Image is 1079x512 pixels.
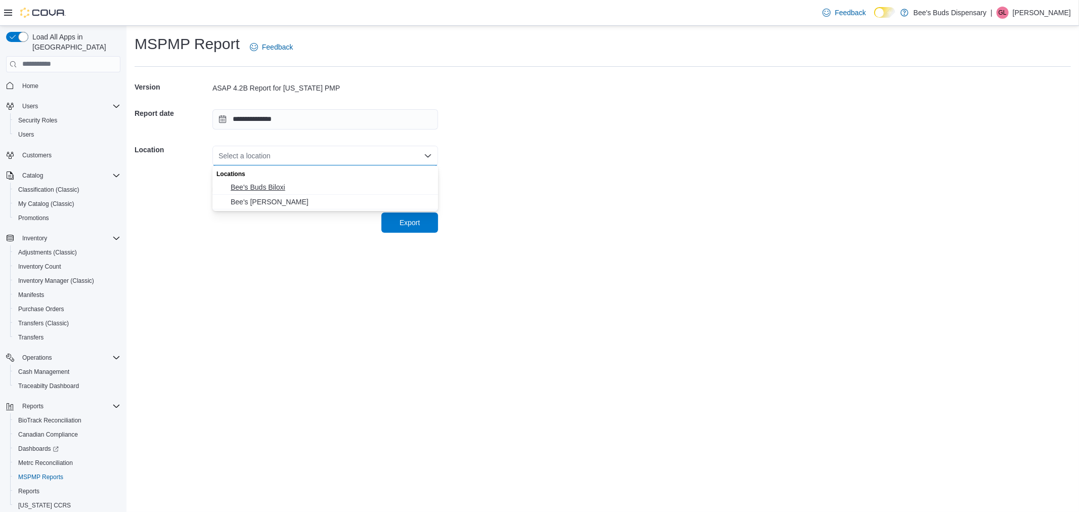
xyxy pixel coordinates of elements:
span: Catalog [18,169,120,182]
a: Metrc Reconciliation [14,457,77,469]
button: Inventory [18,232,51,244]
div: Graham Lamb [997,7,1009,19]
button: Export [381,212,438,233]
span: Security Roles [18,116,57,124]
span: Canadian Compliance [14,429,120,441]
a: Dashboards [10,442,124,456]
h5: Location [135,140,210,160]
button: Customers [2,148,124,162]
button: Classification (Classic) [10,183,124,197]
span: BioTrack Reconciliation [14,414,120,426]
a: Transfers [14,331,48,344]
button: Users [18,100,42,112]
div: Choose from the following options [212,165,438,209]
button: Bee's Buds Wiggins [212,195,438,209]
a: Dashboards [14,443,63,455]
span: Traceabilty Dashboard [14,380,120,392]
a: [US_STATE] CCRS [14,499,75,511]
span: Traceabilty Dashboard [18,382,79,390]
span: Classification (Classic) [14,184,120,196]
a: Manifests [14,289,48,301]
a: Customers [18,149,56,161]
span: Inventory Manager (Classic) [14,275,120,287]
span: Inventory [18,232,120,244]
button: Security Roles [10,113,124,127]
img: Cova [20,8,66,18]
span: Users [18,131,34,139]
input: Press the down key to open a popover containing a calendar. [212,109,438,130]
div: ASAP 4.2B Report for [US_STATE] PMP [212,83,438,93]
span: Operations [18,352,120,364]
span: MSPMP Reports [14,471,120,483]
span: Inventory [22,234,47,242]
button: Reports [10,484,124,498]
span: My Catalog (Classic) [14,198,120,210]
a: My Catalog (Classic) [14,198,78,210]
span: Reports [18,400,120,412]
span: Promotions [18,214,49,222]
button: Close list of options [424,152,432,160]
a: Reports [14,485,44,497]
a: Cash Management [14,366,73,378]
button: Purchase Orders [10,302,124,316]
span: Metrc Reconciliation [18,459,73,467]
button: Inventory Count [10,260,124,274]
p: Bee's Buds Dispensary [914,7,986,19]
button: Traceabilty Dashboard [10,379,124,393]
button: Home [2,78,124,93]
a: Home [18,80,42,92]
a: Security Roles [14,114,61,126]
span: Canadian Compliance [18,431,78,439]
button: Promotions [10,211,124,225]
button: Inventory Manager (Classic) [10,274,124,288]
span: Metrc Reconciliation [14,457,120,469]
button: Canadian Compliance [10,428,124,442]
span: Security Roles [14,114,120,126]
h5: Version [135,77,210,97]
span: Adjustments (Classic) [14,246,120,259]
span: Feedback [835,8,866,18]
span: Transfers [18,333,44,342]
span: My Catalog (Classic) [18,200,74,208]
span: Home [22,82,38,90]
span: Washington CCRS [14,499,120,511]
a: Purchase Orders [14,303,68,315]
span: Bee's [PERSON_NAME] [231,197,432,207]
span: MSPMP Reports [18,473,63,481]
span: Users [18,100,120,112]
p: [PERSON_NAME] [1013,7,1071,19]
span: Inventory Manager (Classic) [18,277,94,285]
button: Users [10,127,124,142]
a: Feedback [246,37,297,57]
span: Purchase Orders [18,305,64,313]
button: Cash Management [10,365,124,379]
a: Transfers (Classic) [14,317,73,329]
span: Customers [18,149,120,161]
button: Inventory [2,231,124,245]
span: Inventory Count [18,263,61,271]
div: Locations [212,165,438,180]
button: Operations [2,351,124,365]
span: Transfers (Classic) [18,319,69,327]
button: Metrc Reconciliation [10,456,124,470]
button: Manifests [10,288,124,302]
a: Inventory Count [14,261,65,273]
span: GL [999,7,1007,19]
button: Bee's Buds Biloxi [212,180,438,195]
a: MSPMP Reports [14,471,67,483]
a: Inventory Manager (Classic) [14,275,98,287]
span: Transfers (Classic) [14,317,120,329]
a: Classification (Classic) [14,184,83,196]
span: Users [22,102,38,110]
span: Reports [22,402,44,410]
button: Reports [2,399,124,413]
span: Manifests [14,289,120,301]
a: BioTrack Reconciliation [14,414,85,426]
a: Users [14,129,38,141]
span: Adjustments (Classic) [18,248,77,257]
button: Adjustments (Classic) [10,245,124,260]
span: Catalog [22,172,43,180]
span: Reports [14,485,120,497]
span: Home [18,79,120,92]
span: Load All Apps in [GEOGRAPHIC_DATA] [28,32,120,52]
